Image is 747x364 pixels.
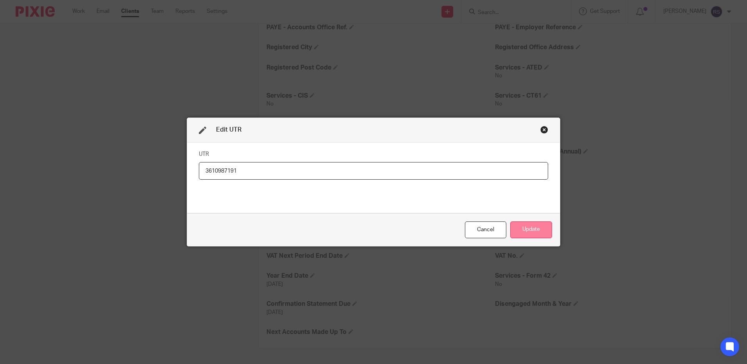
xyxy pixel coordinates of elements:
[540,126,548,134] div: Close this dialog window
[216,127,241,133] span: Edit UTR
[199,162,548,180] input: UTR
[465,221,506,238] div: Close this dialog window
[199,150,209,158] label: UTR
[510,221,552,238] button: Update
